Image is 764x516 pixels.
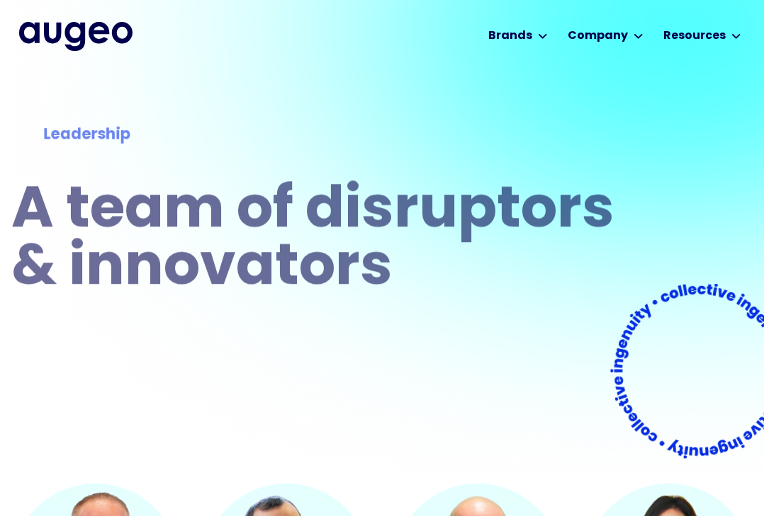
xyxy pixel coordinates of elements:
div: Leadership [44,123,592,146]
div: Brands [488,28,532,45]
div: Resources [663,28,726,45]
a: home [19,22,133,50]
div: Company [568,28,628,45]
h1: A team of disruptors & innovators [11,183,624,298]
img: Augeo's full logo in midnight blue. [19,22,133,50]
